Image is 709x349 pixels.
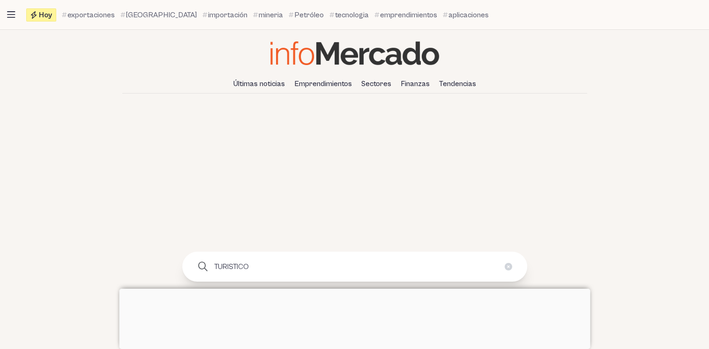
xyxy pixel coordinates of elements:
a: exportaciones [62,9,115,21]
span: emprendimientos [380,9,437,21]
a: emprendimientos [374,9,437,21]
a: Tendencias [435,76,480,92]
a: Emprendimientos [291,76,356,92]
a: tecnologia [329,9,369,21]
a: Petróleo [289,9,324,21]
span: Hoy [39,11,52,19]
span: aplicaciones [448,9,489,21]
span: exportaciones [67,9,115,21]
span: mineria [259,9,283,21]
iframe: Advertisement [119,289,590,347]
img: Infomercado Ecuador logo [270,41,439,65]
a: aplicaciones [443,9,489,21]
a: mineria [253,9,283,21]
a: Sectores [358,76,395,92]
a: Últimas noticias [230,76,289,92]
span: importación [208,9,247,21]
a: Finanzas [397,76,433,92]
span: Petróleo [294,9,324,21]
a: importación [202,9,247,21]
a: [GEOGRAPHIC_DATA] [120,9,197,21]
input: Ingresa algunas palabras clave… [212,252,501,282]
span: tecnologia [335,9,369,21]
iframe: Advertisement [74,98,636,229]
span: [GEOGRAPHIC_DATA] [126,9,197,21]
